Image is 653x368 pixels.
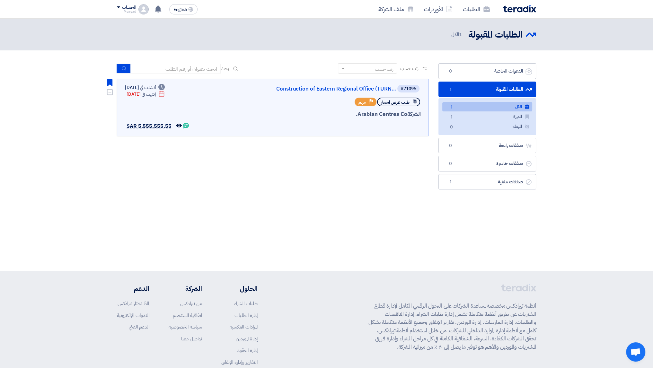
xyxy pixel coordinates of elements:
span: طلب عرض أسعار [381,99,410,105]
span: 1 [447,104,455,111]
a: تواصل معنا [181,335,202,342]
a: إدارة الطلبات [234,312,258,319]
a: التقارير وإدارة الإنفاق [221,359,258,366]
h2: الطلبات المقبولة [468,29,523,41]
span: 1 [459,31,462,38]
p: أنظمة تيرادكس مخصصة لمساعدة الشركات على التحول الرقمي الكامل لإدارة قطاع المشتريات عن طريق أنظمة ... [368,302,536,351]
a: طلبات الشراء [234,300,258,307]
li: الشركة [169,284,202,294]
a: المهملة [442,122,532,131]
img: Teradix logo [503,5,536,13]
div: Moayad [117,10,136,13]
a: الأوردرات [419,2,458,17]
img: profile_test.png [138,4,149,14]
a: اتفاقية المستخدم [173,312,202,319]
div: [DATE] [127,91,165,98]
span: English [173,7,187,12]
span: 1 [446,86,454,93]
span: 0 [446,68,454,74]
a: الطلبات [458,2,495,17]
a: الندوات الإلكترونية [117,312,149,319]
a: الدعم الفني [129,323,149,330]
li: الدعم [117,284,149,294]
span: 0 [447,124,455,131]
a: المميزة [442,112,532,121]
span: إنتهت في [142,91,155,98]
a: إدارة العقود [237,347,258,354]
li: الحلول [221,284,258,294]
a: صفقات ملغية1 [438,174,536,190]
a: صفقات خاسرة0 [438,156,536,171]
a: ملف الشركة [373,2,419,17]
input: ابحث بعنوان أو رقم الطلب [131,64,221,74]
span: SAR 5,555,555.55 [127,122,171,130]
span: الكل [451,31,463,38]
span: مهم [358,99,366,105]
a: لماذا تختار تيرادكس [118,300,149,307]
a: سياسة الخصوصية [169,323,202,330]
a: Construction of Eastern Regional Office (TURN... [268,86,396,92]
div: Arabian Centres Co. [266,110,421,118]
a: الدعوات الخاصة0 [438,63,536,79]
span: رتب حسب [400,65,419,72]
button: English [169,4,198,14]
span: الشركة [407,110,421,118]
a: المزادات العكسية [230,323,258,330]
span: 0 [446,161,454,167]
a: صفقات رابحة0 [438,138,536,153]
span: 1 [446,179,454,185]
a: الطلبات المقبولة1 [438,82,536,97]
div: [DATE] [125,84,165,91]
a: عن تيرادكس [180,300,202,307]
span: 0 [446,143,454,149]
div: #71095 [401,87,416,91]
span: أنشئت في [140,84,155,91]
span: 1 [447,114,455,121]
a: إدارة الموردين [236,335,258,342]
div: Open chat [626,342,645,362]
span: بحث [221,65,229,72]
div: الحساب [122,5,136,10]
a: الكل [442,102,532,111]
div: رتب حسب [375,66,393,73]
